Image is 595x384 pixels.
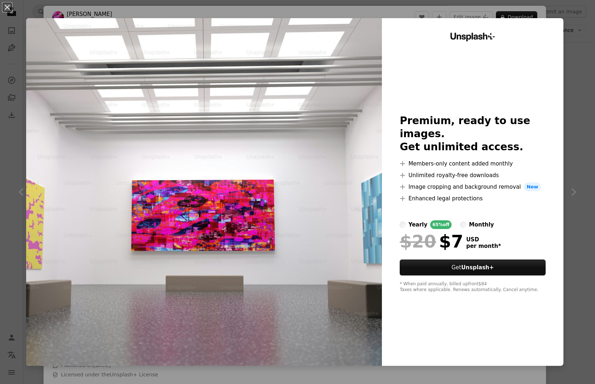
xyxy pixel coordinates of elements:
[461,264,494,271] strong: Unsplash+
[400,171,546,180] li: Unlimited royalty-free downloads
[400,183,546,191] li: Image cropping and background removal
[400,222,406,228] input: yearly65%off
[400,260,546,275] button: GetUnsplash+
[400,194,546,203] li: Enhanced legal protections
[400,159,546,168] li: Members-only content added monthly
[430,220,452,229] div: 65% off
[400,232,463,251] div: $7
[466,243,501,249] span: per month *
[524,183,541,191] span: New
[400,281,546,293] div: * When paid annually, billed upfront $84 Taxes where applicable. Renews automatically. Cancel any...
[400,114,546,154] h2: Premium, ready to use images. Get unlimited access.
[400,232,436,251] span: $20
[469,220,494,229] div: monthly
[460,222,466,228] input: monthly
[466,236,501,243] span: USD
[408,220,427,229] div: yearly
